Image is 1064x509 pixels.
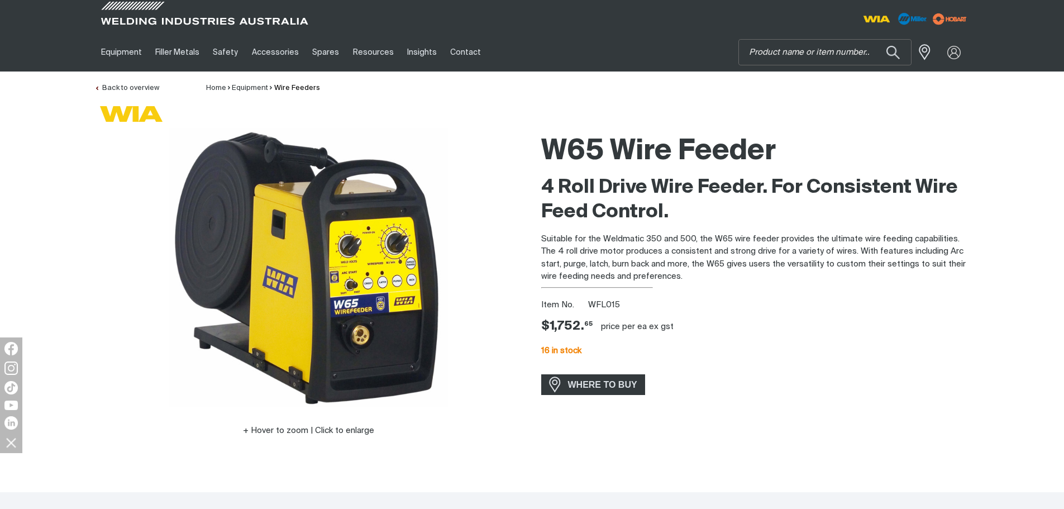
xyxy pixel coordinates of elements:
[245,33,306,72] a: Accessories
[929,11,970,27] img: miller
[274,84,320,92] a: Wire Feeders
[4,416,18,430] img: LinkedIn
[588,301,620,309] span: WFL015
[541,299,586,312] span: Item No.
[541,233,970,283] p: Suitable for the Weldmatic 350 and 500, the W65 wire feeder provides the ultimate wire feeding ca...
[2,433,21,452] img: hide socials
[169,128,448,407] img: W65 Wire Feeder with 10m lead kit
[874,39,912,65] button: Search products
[541,318,593,335] div: Price
[4,381,18,394] img: TikTok
[561,376,645,394] span: WHERE TO BUY
[584,321,593,327] sup: 65
[541,374,646,395] a: WHERE TO BUY
[236,424,381,437] button: Hover to zoom | Click to enlarge
[541,346,581,355] span: 16 in stock
[94,33,149,72] a: Equipment
[206,83,320,94] nav: Breadcrumb
[601,321,647,332] div: price per EA
[541,134,970,170] h1: W65 Wire Feeder
[4,342,18,355] img: Facebook
[4,401,18,410] img: YouTube
[443,33,488,72] a: Contact
[149,33,206,72] a: Filler Metals
[541,318,593,335] span: $1,752.
[206,84,226,92] a: Home
[541,175,970,225] h2: 4 Roll Drive Wire Feeder. For Consistent Wire Feed Control.
[739,40,911,65] input: Product name or item number...
[649,321,674,332] div: ex gst
[4,361,18,375] img: Instagram
[400,33,443,72] a: Insights
[232,84,268,92] a: Equipment
[94,84,159,92] a: Back to overview of Wire Feeders
[206,33,245,72] a: Safety
[306,33,346,72] a: Spares
[346,33,400,72] a: Resources
[94,33,751,72] nav: Main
